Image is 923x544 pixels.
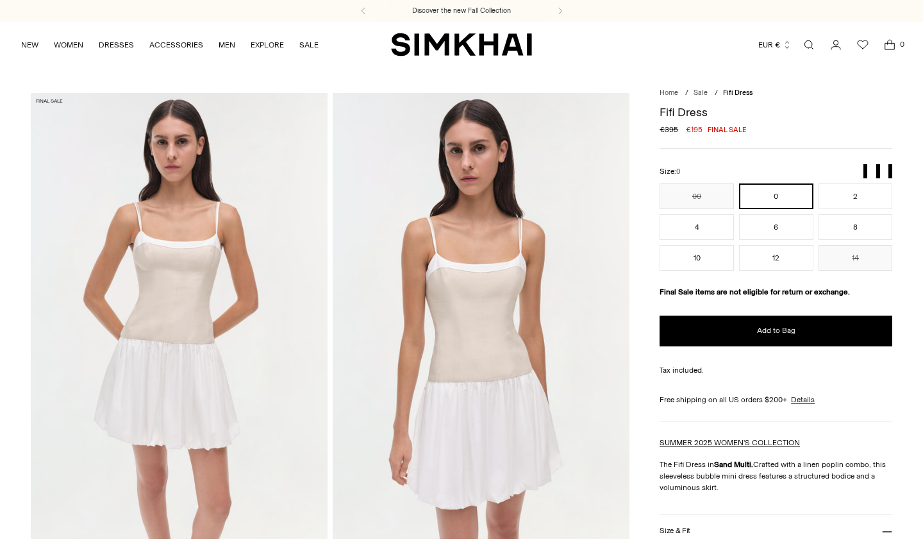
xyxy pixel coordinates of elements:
button: 10 [660,245,734,271]
div: / [715,88,718,99]
button: 6 [739,214,813,240]
a: Go to the account page [823,32,849,58]
label: Size: [660,166,681,178]
a: Open cart modal [877,32,902,58]
button: 12 [739,245,813,271]
h1: Fifi Dress [660,106,892,118]
s: €395 [660,124,678,135]
button: 2 [819,183,893,209]
a: Sale [694,89,708,97]
strong: Final Sale items are not eligible for return or exchange. [660,287,850,296]
a: DRESSES [99,31,134,59]
button: 0 [739,183,813,209]
button: 00 [660,183,734,209]
button: Add to Bag [660,316,892,346]
a: Home [660,89,678,97]
button: 4 [660,214,734,240]
nav: breadcrumbs [660,88,892,99]
strong: Sand Multi. [714,460,753,469]
span: €195 [686,124,703,135]
a: SALE [299,31,319,59]
a: EXPLORE [251,31,284,59]
a: WOMEN [54,31,83,59]
button: 8 [819,214,893,240]
span: 0 [676,167,681,176]
a: MEN [219,31,235,59]
button: 14 [819,245,893,271]
img: Fifi Dress [333,93,629,539]
img: Fifi Dress [31,93,328,539]
a: SUMMER 2025 WOMEN'S COLLECTION [660,438,800,447]
div: / [685,88,688,99]
p: The Fifi Dress in Crafted with a linen poplin combo, this sleeveless bubble mini dress features a... [660,459,892,493]
a: Discover the new Fall Collection [412,6,511,16]
span: 0 [896,38,908,50]
a: SIMKHAI [391,32,532,57]
a: NEW [21,31,38,59]
span: Add to Bag [757,325,795,336]
button: EUR € [758,31,792,59]
a: Open search modal [796,32,822,58]
a: ACCESSORIES [149,31,203,59]
a: Details [791,394,815,405]
div: Tax included. [660,364,892,376]
div: Free shipping on all US orders $200+ [660,394,892,405]
a: Wishlist [850,32,876,58]
span: Fifi Dress [723,89,753,97]
h3: Size & Fit [660,527,690,535]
